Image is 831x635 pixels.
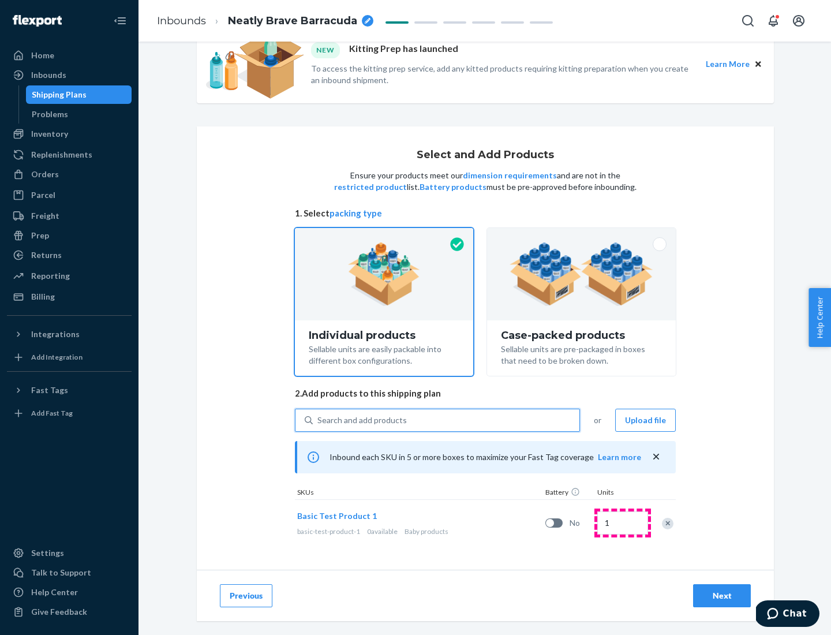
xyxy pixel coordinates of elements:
button: close [650,451,662,463]
div: Inbounds [31,69,66,81]
div: Baby products [297,526,541,536]
div: Problems [32,109,68,120]
div: Next [703,590,741,602]
div: Billing [31,291,55,302]
div: Add Fast Tag [31,408,73,418]
div: Integrations [31,328,80,340]
a: Home [7,46,132,65]
a: Add Integration [7,348,132,367]
a: Replenishments [7,145,132,164]
a: Settings [7,544,132,562]
button: Battery products [420,181,486,193]
button: dimension requirements [463,170,557,181]
div: Search and add products [317,414,407,426]
div: SKUs [295,487,543,499]
a: Add Fast Tag [7,404,132,423]
iframe: Opens a widget where you can chat to one of our agents [756,600,819,629]
button: Help Center [808,288,831,347]
button: Upload file [615,409,676,432]
button: Learn more [598,451,641,463]
button: Fast Tags [7,381,132,399]
div: Sellable units are easily packable into different box configurations. [309,341,459,367]
div: Settings [31,547,64,559]
span: Basic Test Product 1 [297,511,377,521]
img: individual-pack.facf35554cb0f1810c75b2bd6df2d64e.png [348,242,420,306]
button: Open notifications [762,9,785,32]
button: Talk to Support [7,563,132,582]
button: Open account menu [787,9,810,32]
div: Reporting [31,270,70,282]
h1: Select and Add Products [417,150,554,161]
a: Help Center [7,583,132,602]
div: Remove Item [662,518,673,529]
div: NEW [311,42,340,58]
div: Inbound each SKU in 5 or more boxes to maximize your Fast Tag coverage [295,441,676,473]
div: Help Center [31,587,78,598]
img: Flexport logo [13,15,62,27]
p: Kitting Prep has launched [349,42,458,58]
div: Battery [543,487,595,499]
a: Inbounds [157,14,206,27]
div: Freight [31,210,59,222]
a: Freight [7,207,132,225]
a: Inventory [7,125,132,143]
div: Home [31,50,54,61]
div: Returns [31,249,62,261]
button: Previous [220,584,272,607]
div: Give Feedback [31,606,87,618]
ol: breadcrumbs [148,4,383,38]
button: packing type [330,207,382,219]
div: Orders [31,169,59,180]
p: To access the kitting prep service, add any kitted products requiring kitting preparation when yo... [311,63,695,86]
span: basic-test-product-1 [297,527,360,536]
button: restricted product [334,181,407,193]
a: Inbounds [7,66,132,84]
div: Case-packed products [501,330,662,341]
a: Prep [7,226,132,245]
a: Returns [7,246,132,264]
div: Units [595,487,647,499]
button: Close Navigation [108,9,132,32]
a: Reporting [7,267,132,285]
img: case-pack.59cecea509d18c883b923b81aeac6d0b.png [510,242,653,306]
div: Inventory [31,128,68,140]
button: Close [752,58,765,70]
div: Parcel [31,189,55,201]
span: Neatly Brave Barracuda [228,14,357,29]
div: Individual products [309,330,459,341]
a: Problems [26,105,132,124]
input: Quantity [597,511,648,535]
button: Basic Test Product 1 [297,510,377,522]
button: Give Feedback [7,603,132,621]
button: Next [693,584,751,607]
span: or [594,414,601,426]
p: Ensure your products meet our and are not in the list. must be pre-approved before inbounding. [333,170,638,193]
div: Replenishments [31,149,92,160]
button: Open Search Box [736,9,759,32]
span: 2. Add products to this shipping plan [295,387,676,399]
div: Shipping Plans [32,89,87,100]
span: 1. Select [295,207,676,219]
a: Billing [7,287,132,306]
div: Sellable units are pre-packaged in boxes that need to be broken down. [501,341,662,367]
div: Fast Tags [31,384,68,396]
button: Integrations [7,325,132,343]
div: Prep [31,230,49,241]
span: 0 available [367,527,398,536]
button: Learn More [706,58,750,70]
div: Talk to Support [31,567,91,578]
div: Add Integration [31,352,83,362]
span: No [570,517,593,529]
a: Orders [7,165,132,184]
a: Parcel [7,186,132,204]
a: Shipping Plans [26,85,132,104]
